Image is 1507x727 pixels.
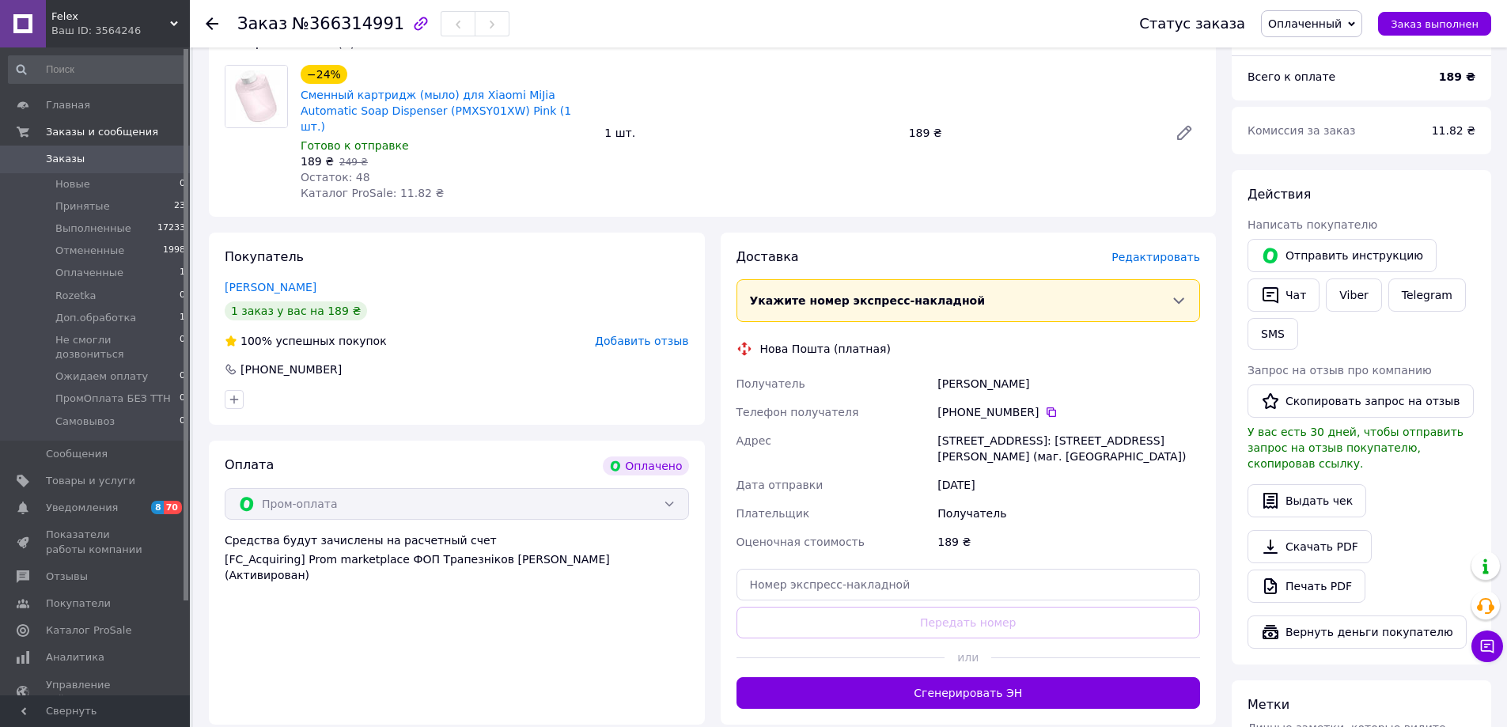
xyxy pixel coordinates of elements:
[225,35,355,50] span: Товары в заказе (1)
[180,289,185,303] span: 0
[1268,17,1342,30] span: Оплаченный
[301,155,334,168] span: 189 ₴
[598,122,902,144] div: 1 шт.
[1248,570,1365,603] a: Печать PDF
[736,536,865,548] span: Оценочная стоимость
[240,335,272,347] span: 100%
[55,266,123,280] span: Оплаченные
[1248,697,1289,712] span: Метки
[225,66,287,127] img: Сменный картридж (мыло) для Xiaomi MiJia Automatic Soap Dispenser (PMXSY01XW) Pink (1 шт.)
[292,14,404,33] span: №366314991
[736,507,810,520] span: Плательщик
[934,471,1203,499] div: [DATE]
[934,499,1203,528] div: Получатель
[163,244,185,258] span: 1998
[55,311,136,325] span: Доп.обработка
[55,199,110,214] span: Принятые
[736,434,771,447] span: Адрес
[1391,18,1479,30] span: Заказ выполнен
[51,9,170,24] span: Felex
[46,447,108,461] span: Сообщения
[180,311,185,325] span: 1
[46,570,88,584] span: Отзывы
[934,426,1203,471] div: [STREET_ADDRESS]: [STREET_ADDRESS][PERSON_NAME] (маг. [GEOGRAPHIC_DATA])
[55,392,171,406] span: ПромОплата БЕЗ ТТН
[55,177,90,191] span: Новые
[46,528,146,556] span: Показатели работы компании
[1439,70,1475,83] b: 189 ₴
[1248,124,1356,137] span: Комиссия за заказ
[1326,278,1381,312] a: Viber
[55,369,148,384] span: Ожидаем оплату
[51,24,190,38] div: Ваш ID: 3564246
[1248,70,1335,83] span: Всего к оплате
[1388,278,1466,312] a: Telegram
[180,369,185,384] span: 0
[934,369,1203,398] div: [PERSON_NAME]
[736,479,824,491] span: Дата отправки
[46,596,111,611] span: Покупатели
[1248,615,1467,649] button: Вернуть деньги покупателю
[937,404,1200,420] div: [PHONE_NUMBER]
[46,650,104,665] span: Аналитика
[934,528,1203,556] div: 189 ₴
[1471,630,1503,662] button: Чат с покупателем
[1168,117,1200,149] a: Редактировать
[301,89,571,133] a: Сменный картридж (мыло) для Xiaomi MiJia Automatic Soap Dispenser (PMXSY01XW) Pink (1 шт.)
[301,139,409,152] span: Готово к отправке
[46,98,90,112] span: Главная
[1248,426,1463,470] span: У вас есть 30 дней, чтобы отправить запрос на отзыв покупателю, скопировав ссылку.
[157,222,185,236] span: 17233
[180,177,185,191] span: 0
[225,532,689,583] div: Средства будут зачислены на расчетный счет
[1248,278,1320,312] button: Чат
[1248,364,1432,377] span: Запрос на отзыв про компанию
[1139,16,1245,32] div: Статус заказа
[46,678,146,706] span: Управление сайтом
[55,415,115,429] span: Самовывоз
[46,501,118,515] span: Уведомления
[1248,218,1377,231] span: Написать покупателю
[1248,484,1366,517] button: Выдать чек
[736,569,1201,600] input: Номер экспресс-накладной
[301,187,444,199] span: Каталог ProSale: 11.82 ₴
[225,249,304,264] span: Покупатель
[1378,12,1491,36] button: Заказ выполнен
[603,456,688,475] div: Оплачено
[46,623,131,638] span: Каталог ProSale
[903,122,1162,144] div: 189 ₴
[750,294,986,307] span: Укажите номер экспресс-накладной
[339,157,368,168] span: 249 ₴
[1248,239,1437,272] button: Отправить инструкцию
[1248,384,1474,418] button: Скопировать запрос на отзыв
[595,335,688,347] span: Добавить отзыв
[174,199,185,214] span: 23
[237,14,287,33] span: Заказ
[225,551,689,583] div: [FC_Acquiring] Prom marketplace ФОП Трапезніков [PERSON_NAME] (Активирован)
[46,125,158,139] span: Заказы и сообщения
[225,457,274,472] span: Оплата
[756,341,895,357] div: Нова Пошта (платная)
[151,501,164,514] span: 8
[46,474,135,488] span: Товары и услуги
[301,171,370,184] span: Остаток: 48
[164,501,182,514] span: 70
[180,333,185,362] span: 0
[1248,530,1372,563] a: Скачать PDF
[1248,318,1298,350] button: SMS
[945,649,991,665] span: или
[180,266,185,280] span: 1
[301,65,347,84] div: −24%
[239,362,343,377] div: [PHONE_NUMBER]
[1111,251,1200,263] span: Редактировать
[225,333,387,349] div: успешных покупок
[225,301,367,320] div: 1 заказ у вас на 189 ₴
[180,392,185,406] span: 0
[1248,187,1311,202] span: Действия
[736,406,859,418] span: Телефон получателя
[736,377,805,390] span: Получатель
[1432,124,1475,137] span: 11.82 ₴
[55,333,180,362] span: Не смогли дозвониться
[55,289,97,303] span: Rozetka
[55,244,124,258] span: Отмененные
